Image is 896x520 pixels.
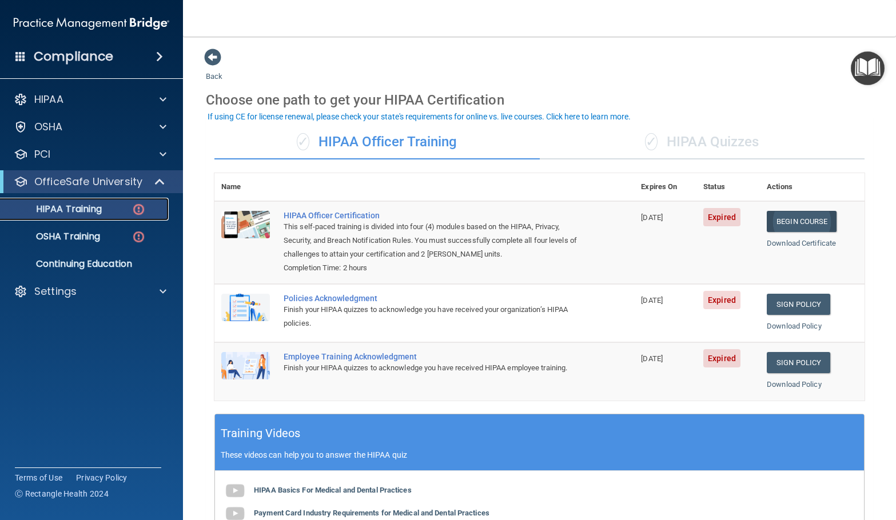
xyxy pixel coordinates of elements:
[645,133,658,150] span: ✓
[767,352,830,373] a: Sign Policy
[767,380,822,389] a: Download Policy
[703,208,740,226] span: Expired
[254,509,489,517] b: Payment Card Industry Requirements for Medical and Dental Practices
[696,173,760,201] th: Status
[703,291,740,309] span: Expired
[14,285,166,298] a: Settings
[34,93,63,106] p: HIPAA
[767,322,822,330] a: Download Policy
[297,133,309,150] span: ✓
[34,49,113,65] h4: Compliance
[15,488,109,499] span: Ⓒ Rectangle Health 2024
[214,173,277,201] th: Name
[14,120,166,134] a: OSHA
[284,352,577,361] div: Employee Training Acknowledgment
[221,423,301,443] h5: Training Videos
[221,450,858,459] p: These videos can help you to answer the HIPAA quiz
[7,258,164,270] p: Continuing Education
[132,230,146,244] img: danger-circle.6113f641.png
[767,211,837,232] a: Begin Course
[34,285,77,298] p: Settings
[214,125,540,159] div: HIPAA Officer Training
[851,51,885,85] button: Open Resource Center
[254,486,412,494] b: HIPAA Basics For Medical and Dental Practices
[34,147,50,161] p: PCI
[284,261,577,275] div: Completion Time: 2 hours
[14,93,166,106] a: HIPAA
[14,147,166,161] a: PCI
[634,173,696,201] th: Expires On
[206,83,873,117] div: Choose one path to get your HIPAA Certification
[703,349,740,367] span: Expired
[15,472,62,483] a: Terms of Use
[208,113,631,121] div: If using CE for license renewal, please check your state's requirements for online vs. live cours...
[284,303,577,330] div: Finish your HIPAA quizzes to acknowledge you have received your organization’s HIPAA policies.
[767,294,830,315] a: Sign Policy
[767,239,836,247] a: Download Certificate
[284,220,577,261] div: This self-paced training is divided into four (4) modules based on the HIPAA, Privacy, Security, ...
[206,58,222,81] a: Back
[14,175,166,189] a: OfficeSafe University
[284,211,577,220] a: HIPAA Officer Certification
[641,296,663,305] span: [DATE]
[698,439,882,485] iframe: Drift Widget Chat Controller
[641,213,663,222] span: [DATE]
[34,120,63,134] p: OSHA
[284,294,577,303] div: Policies Acknowledgment
[224,479,246,502] img: gray_youtube_icon.38fcd6cc.png
[206,111,632,122] button: If using CE for license renewal, please check your state's requirements for online vs. live cours...
[760,173,865,201] th: Actions
[284,361,577,375] div: Finish your HIPAA quizzes to acknowledge you have received HIPAA employee training.
[14,12,169,35] img: PMB logo
[540,125,865,159] div: HIPAA Quizzes
[7,203,102,215] p: HIPAA Training
[34,175,142,189] p: OfficeSafe University
[132,202,146,217] img: danger-circle.6113f641.png
[641,354,663,363] span: [DATE]
[7,231,100,242] p: OSHA Training
[76,472,128,483] a: Privacy Policy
